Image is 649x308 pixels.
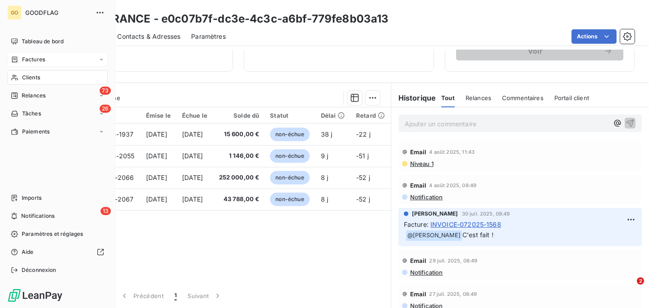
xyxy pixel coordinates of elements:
[21,212,55,220] span: Notifications
[410,290,427,298] span: Email
[174,291,177,300] span: 1
[146,174,167,181] span: [DATE]
[321,152,328,160] span: 9 j
[100,105,111,113] span: 26
[22,248,34,256] span: Aide
[114,286,169,305] button: Précédent
[182,130,203,138] span: [DATE]
[22,230,83,238] span: Paramètres et réglages
[441,94,455,101] span: Tout
[467,47,603,55] span: Voir
[409,269,443,276] span: Notification
[169,286,182,305] button: 1
[429,291,477,297] span: 27 juil. 2025, 08:49
[7,5,22,20] div: GO
[100,87,111,95] span: 73
[321,174,328,181] span: 8 j
[410,182,427,189] span: Email
[466,94,491,101] span: Relances
[430,220,501,229] span: INVOICE-072025-1568
[321,130,333,138] span: 38 j
[219,152,260,161] span: 1 146,00 €
[22,37,64,46] span: Tableau de bord
[101,207,111,215] span: 13
[356,152,369,160] span: -51 j
[429,258,477,263] span: 29 juil. 2025, 08:49
[410,148,427,156] span: Email
[637,277,644,285] span: 2
[270,193,309,206] span: non-échue
[391,92,436,103] h6: Historique
[356,195,370,203] span: -52 j
[219,130,260,139] span: 15 600,00 €
[462,231,494,239] span: C'est fait !
[7,245,108,259] a: Aide
[146,130,167,138] span: [DATE]
[356,112,385,119] div: Retard
[219,173,260,182] span: 252 000,00 €
[146,152,167,160] span: [DATE]
[117,32,180,41] span: Contacts & Adresses
[146,195,167,203] span: [DATE]
[409,193,443,201] span: Notification
[22,128,50,136] span: Paiements
[429,149,475,155] span: 4 août 2025, 11:43
[182,152,203,160] span: [DATE]
[219,195,260,204] span: 43 788,00 €
[22,92,46,100] span: Relances
[22,74,40,82] span: Clients
[270,171,309,184] span: non-échue
[429,183,476,188] span: 4 août 2025, 08:49
[410,257,427,264] span: Email
[219,112,260,119] div: Solde dû
[182,174,203,181] span: [DATE]
[22,266,56,274] span: Déconnexion
[462,211,510,216] span: 30 juil. 2025, 08:49
[456,41,623,60] button: Voir
[22,194,41,202] span: Imports
[270,128,309,141] span: non-échue
[406,230,462,241] span: @ [PERSON_NAME]
[146,112,171,119] div: Émise le
[412,210,458,218] span: [PERSON_NAME]
[79,11,388,27] h3: SCC FRANCE - e0c07b7f-dc3e-4c3c-a6bf-779fe8b03a13
[270,112,310,119] div: Statut
[404,220,429,229] span: Facture :
[270,149,309,163] span: non-échue
[571,29,617,44] button: Actions
[182,195,203,203] span: [DATE]
[25,9,90,16] span: GOODFLAG
[356,174,370,181] span: -52 j
[321,195,328,203] span: 8 j
[409,160,434,167] span: Niveau 1
[22,55,45,64] span: Factures
[618,277,640,299] iframe: Intercom live chat
[182,112,208,119] div: Échue le
[22,110,41,118] span: Tâches
[321,112,345,119] div: Délai
[191,32,226,41] span: Paramètres
[7,288,63,303] img: Logo LeanPay
[356,130,370,138] span: -22 j
[554,94,589,101] span: Portail client
[502,94,544,101] span: Commentaires
[182,286,228,305] button: Suivant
